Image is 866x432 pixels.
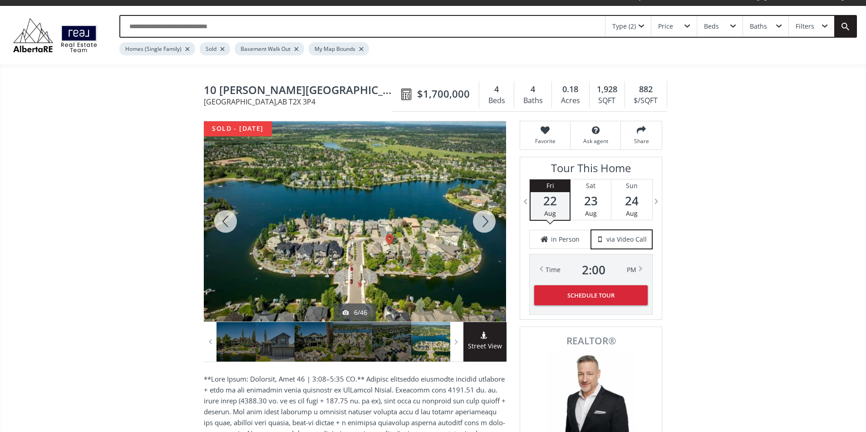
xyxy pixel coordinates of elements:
[704,23,719,30] div: Beds
[530,336,652,346] span: REALTOR®
[571,194,611,207] span: 23
[546,263,636,276] div: Time PM
[630,84,662,95] div: 882
[612,23,636,30] div: Type (2)
[626,209,638,218] span: Aug
[309,42,369,55] div: My Map Bounds
[519,84,547,95] div: 4
[519,94,547,108] div: Baths
[463,341,507,352] span: Street View
[750,23,767,30] div: Baths
[597,84,617,95] span: 1,928
[606,235,647,244] span: via Video Call
[611,194,652,207] span: 24
[204,121,272,136] div: sold - [DATE]
[556,94,584,108] div: Acres
[200,42,230,55] div: Sold
[611,179,652,192] div: Sun
[9,16,101,55] img: Logo
[551,235,580,244] span: in Person
[484,94,509,108] div: Beds
[594,94,620,108] div: SQFT
[534,285,648,305] button: Schedule Tour
[204,98,397,105] span: [GEOGRAPHIC_DATA] , AB T2X 3P4
[235,42,304,55] div: Basement Walk Out
[571,179,611,192] div: Sat
[343,308,367,317] div: 6/46
[204,121,506,322] div: 10 Mckenzie Lake Island SE Calgary, AB T2X 3P4 - Photo 6 of 46
[529,162,653,179] h3: Tour This Home
[630,94,662,108] div: $/SQFT
[417,87,470,101] span: $1,700,000
[204,84,397,98] span: 10 Mckenzie Lake Island SE
[796,23,814,30] div: Filters
[525,137,566,145] span: Favorite
[556,84,584,95] div: 0.18
[585,209,597,218] span: Aug
[544,209,556,218] span: Aug
[582,263,605,276] span: 2 : 00
[658,23,673,30] div: Price
[531,194,570,207] span: 22
[531,179,570,192] div: Fri
[484,84,509,95] div: 4
[119,42,195,55] div: Homes (Single Family)
[625,137,657,145] span: Share
[575,137,616,145] span: Ask agent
